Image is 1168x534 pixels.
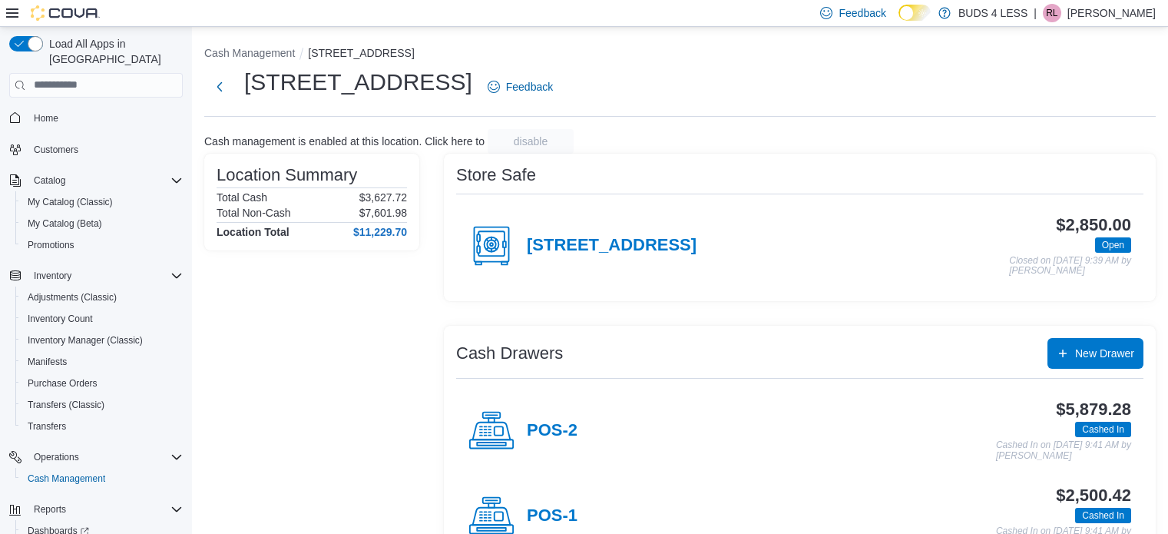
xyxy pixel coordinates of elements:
h4: POS-1 [527,506,577,526]
span: disable [514,134,548,149]
span: Manifests [28,356,67,368]
h4: POS-2 [527,421,577,441]
p: | [1034,4,1037,22]
p: [PERSON_NAME] [1067,4,1156,22]
button: Transfers [15,416,189,437]
h4: Location Total [217,226,290,238]
a: Inventory Manager (Classic) [22,331,149,350]
span: My Catalog (Beta) [22,214,183,233]
p: BUDS 4 LESS [958,4,1027,22]
span: Open [1095,237,1131,253]
span: Adjustments (Classic) [28,291,117,303]
span: Promotions [28,239,74,251]
a: Inventory Count [22,310,99,328]
span: Home [34,112,58,124]
button: Cash Management [15,468,189,489]
span: Cashed In [1075,422,1131,437]
p: $3,627.72 [359,191,407,204]
span: Inventory Count [22,310,183,328]
h4: [STREET_ADDRESS] [527,236,696,256]
a: Manifests [22,353,73,371]
span: Manifests [22,353,183,371]
button: My Catalog (Classic) [15,191,189,213]
button: Inventory [28,267,78,285]
span: Inventory [28,267,183,285]
h3: Cash Drawers [456,344,563,363]
span: Reports [34,503,66,516]
a: Promotions [22,236,81,254]
span: My Catalog (Classic) [22,193,183,211]
span: Catalog [28,171,183,190]
span: Feedback [506,79,553,95]
button: disable [488,129,574,154]
span: Home [28,108,183,128]
p: $7,601.98 [359,207,407,219]
h4: $11,229.70 [353,226,407,238]
button: Next [204,71,235,102]
button: Catalog [3,170,189,191]
span: My Catalog (Beta) [28,217,102,230]
span: Cashed In [1075,508,1131,523]
a: Customers [28,141,84,159]
a: Transfers (Classic) [22,396,111,414]
p: Closed on [DATE] 9:39 AM by [PERSON_NAME] [1009,256,1131,277]
span: Inventory [34,270,71,282]
span: Purchase Orders [22,374,183,393]
button: Inventory [3,265,189,287]
h3: $2,850.00 [1056,216,1131,234]
h6: Total Cash [217,191,267,204]
h3: $2,500.42 [1056,486,1131,505]
div: Rebecca Leitch [1043,4,1061,22]
button: Operations [3,446,189,468]
span: Cashed In [1082,509,1124,522]
span: Inventory Manager (Classic) [22,331,183,350]
span: Customers [28,140,183,159]
span: Operations [34,451,79,463]
span: Purchase Orders [28,377,98,390]
button: Customers [3,138,189,161]
img: Cova [31,5,100,21]
p: Cash management is enabled at this location. Click here to [204,135,485,148]
button: Inventory Manager (Classic) [15,330,189,351]
h3: $5,879.28 [1056,400,1131,419]
button: New Drawer [1047,338,1143,369]
span: Cash Management [22,469,183,488]
h6: Total Non-Cash [217,207,291,219]
p: Cashed In on [DATE] 9:41 AM by [PERSON_NAME] [996,440,1131,461]
a: My Catalog (Classic) [22,193,119,211]
span: Customers [34,144,78,156]
a: Transfers [22,417,72,436]
span: Catalog [34,174,65,187]
button: Operations [28,448,85,466]
span: Open [1102,238,1124,252]
button: Promotions [15,234,189,256]
button: Catalog [28,171,71,190]
a: My Catalog (Beta) [22,214,108,233]
span: Cashed In [1082,423,1124,436]
nav: An example of EuiBreadcrumbs [204,45,1156,64]
h1: [STREET_ADDRESS] [244,67,472,98]
a: Home [28,109,65,128]
h3: Location Summary [217,166,357,184]
span: Cash Management [28,473,105,485]
span: Transfers [22,417,183,436]
a: Feedback [481,71,559,102]
span: Promotions [22,236,183,254]
button: Inventory Count [15,308,189,330]
button: Cash Management [204,47,295,59]
a: Adjustments (Classic) [22,288,123,307]
input: Dark Mode [898,5,931,21]
span: Transfers (Classic) [22,396,183,414]
button: Home [3,107,189,129]
span: Transfers [28,420,66,433]
h3: Store Safe [456,166,536,184]
span: RL [1046,4,1057,22]
span: Load All Apps in [GEOGRAPHIC_DATA] [43,36,183,67]
span: Transfers (Classic) [28,399,104,411]
span: Inventory Count [28,313,93,325]
button: Purchase Orders [15,373,189,394]
span: Inventory Manager (Classic) [28,334,143,347]
span: My Catalog (Classic) [28,196,113,208]
button: Manifests [15,351,189,373]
